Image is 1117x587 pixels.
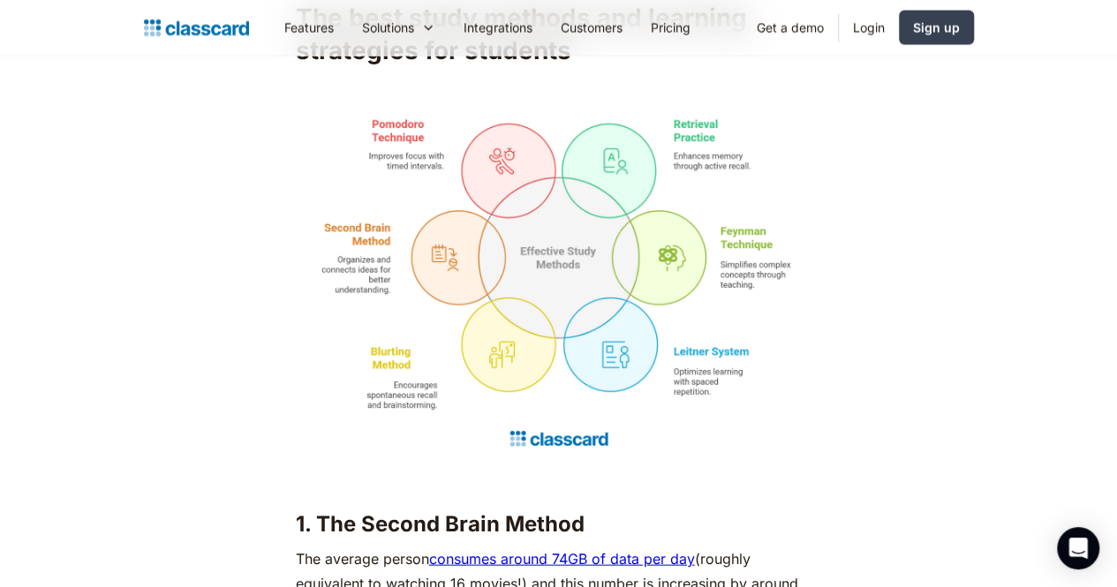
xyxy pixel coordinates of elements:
[429,550,695,568] a: consumes around 74GB of data per day
[296,75,822,100] p: ‍
[296,511,585,537] strong: 1. The Second Brain Method
[839,8,899,48] a: Login
[296,3,747,64] strong: The best study methods and learning strategies for students
[296,469,822,493] p: ‍
[913,19,960,37] div: Sign up
[743,8,838,48] a: Get a demo
[637,8,705,48] a: Pricing
[362,19,414,37] div: Solutions
[899,11,974,45] a: Sign up
[1057,527,1099,569] div: Open Intercom Messenger
[296,109,822,460] img: the best study methods and learning strategies for students
[348,8,449,48] div: Solutions
[449,8,547,48] a: Integrations
[270,8,348,48] a: Features
[144,16,249,41] a: home
[547,8,637,48] a: Customers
